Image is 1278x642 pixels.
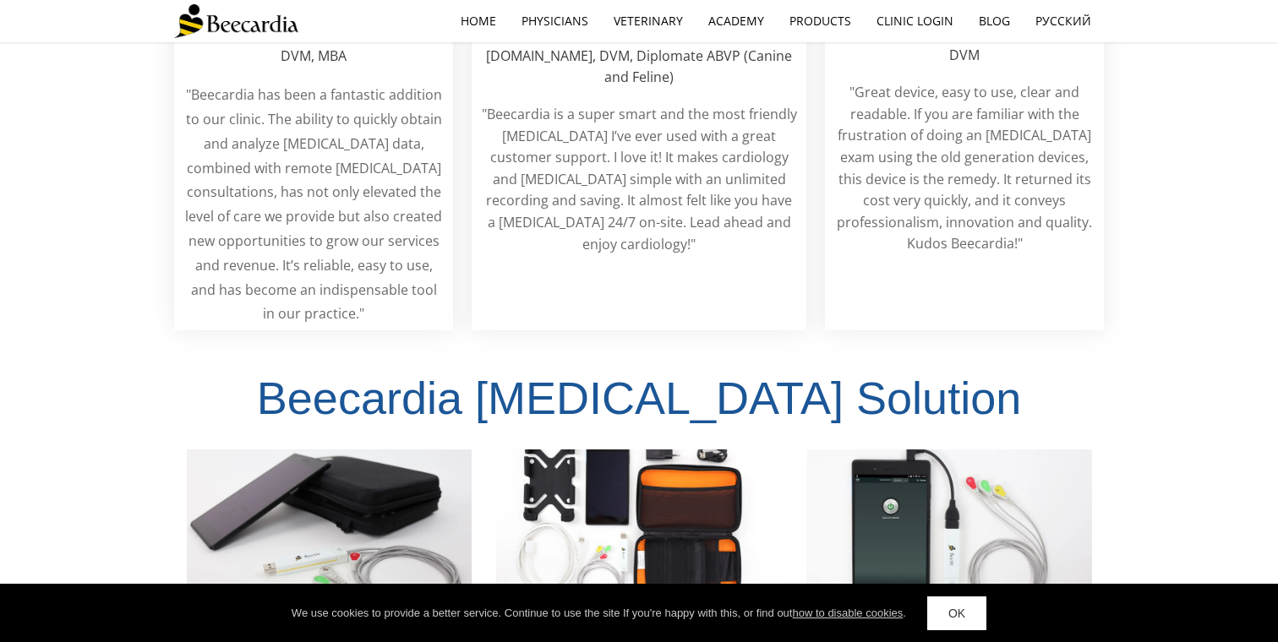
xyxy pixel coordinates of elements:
a: home [448,2,509,41]
a: Clinic Login [864,2,966,41]
a: Veterinary [601,2,696,41]
a: Blog [966,2,1023,41]
a: OK [927,596,986,630]
a: Products [777,2,864,41]
span: DVM [949,46,980,64]
span: "Beecardia has been a fantastic addition to our clinic. The ability to quickly obtain and analyze... [185,85,442,323]
img: Beecardia [174,4,298,38]
span: "Beecardia is a super smart and the most friendly [MEDICAL_DATA] I’ve ever used with a great cust... [482,105,797,253]
a: Academy [696,2,777,41]
a: Physicians [509,2,601,41]
div: We use cookies to provide a better service. Continue to use the site If you're happy with this, o... [292,605,906,622]
a: Русский [1023,2,1104,41]
span: Beecardia [MEDICAL_DATA] Solution [257,373,1021,423]
a: how to disable cookies [792,607,903,619]
span: DVM, MBA [281,46,347,65]
span: "Great device, easy to use, clear and readable. If you are familiar with the frustration of doing... [837,83,1092,253]
span: [DOMAIN_NAME], DVM, Diplomate ABVP (Canine and Feline) [486,46,792,87]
